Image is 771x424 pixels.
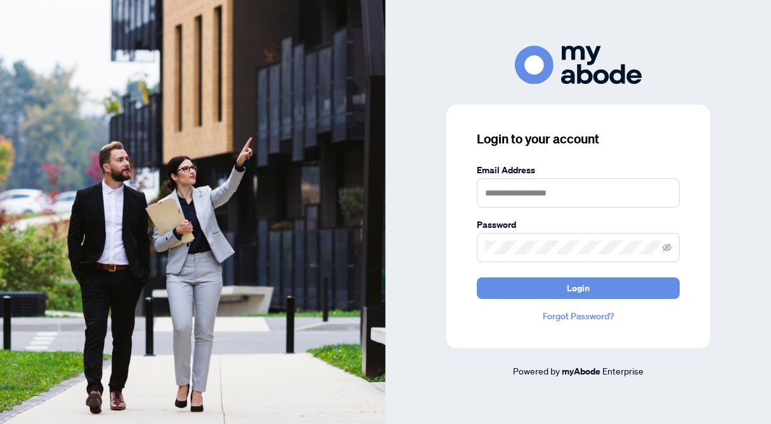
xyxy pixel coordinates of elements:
label: Password [477,218,680,232]
a: Forgot Password? [477,309,680,323]
button: Login [477,277,680,299]
span: Login [567,278,590,298]
a: myAbode [562,364,600,378]
span: eye-invisible [663,243,671,252]
img: ma-logo [515,46,642,84]
label: Email Address [477,163,680,177]
span: Powered by [513,365,560,376]
span: Enterprise [602,365,644,376]
h3: Login to your account [477,130,680,148]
